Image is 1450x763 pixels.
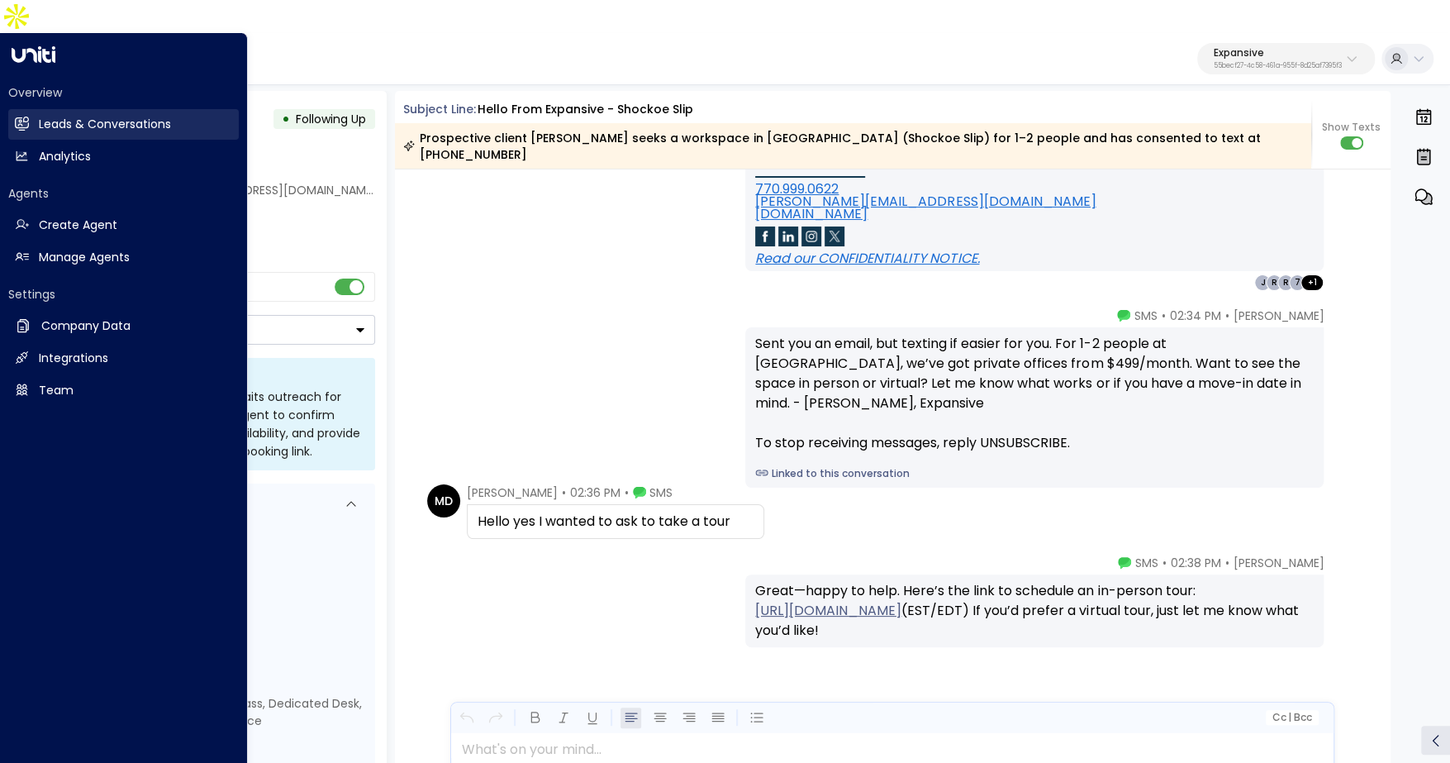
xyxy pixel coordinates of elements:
a: Analytics [8,141,239,172]
button: Undo [456,708,477,728]
span: • [562,484,566,501]
a: Company Data [8,311,239,341]
span: SMS [1134,555,1158,571]
div: Hello yes I wanted to ask to take a tour [478,512,754,532]
span: • [1224,308,1229,324]
span: 02:34 PM [1169,308,1220,324]
a: Integrations [8,343,239,374]
a: [PERSON_NAME][EMAIL_ADDRESS][DOMAIN_NAME] [755,192,1096,211]
h2: Settings [8,286,239,303]
button: Redo [485,708,506,728]
span: SMS [1134,308,1157,324]
span: Following Up [296,111,366,127]
span: 02:38 PM [1170,555,1220,571]
span: Show Texts [1322,120,1381,135]
div: J [1254,274,1271,291]
span: SMS [649,484,673,501]
span: Subject Line: [403,101,476,117]
span: • [1224,555,1229,571]
div: + 1 [1300,274,1324,291]
div: 7 [1289,274,1305,291]
img: linkedin [778,227,798,246]
div: Hello from Expansive - Shockoe Slip [478,101,693,118]
span: • [1161,308,1165,324]
span: Cc Bcc [1272,712,1312,723]
span: 02:36 PM [570,484,620,501]
h2: Leads & Conversations [39,116,171,133]
h2: Overview [8,84,239,101]
a: Linked to this conversation [755,466,1314,481]
button: Expansive55becf27-4c58-461a-955f-8d25af7395f3 [1197,43,1375,74]
span: Sales Assistant [755,157,852,169]
div: R [1277,274,1294,291]
a: Leads & Conversations [8,109,239,140]
img: facebook [755,227,775,246]
div: Great—happy to help. Here’s the link to schedule an in-person tour: (EST/EDT) If you’d prefer a v... [755,581,1314,641]
h2: Integrations [39,350,108,367]
a: [DOMAIN_NAME] [755,204,868,223]
img: 11_headshot.jpg [1330,555,1363,588]
span: [PERSON_NAME] [1233,555,1324,571]
span: • [625,484,629,501]
div: MD [427,484,460,517]
img: x [825,227,844,246]
div: • [282,104,290,134]
a: Team [8,375,239,406]
h2: Analytics [39,148,91,165]
div: Signature [755,116,1314,265]
img: 11_headshot.jpg [1330,308,1363,341]
h2: Create Agent [39,217,117,234]
p: 55becf27-4c58-461a-955f-8d25af7395f3 [1214,63,1342,69]
a: Manage Agents [8,242,239,273]
p: Expansive [1214,48,1342,58]
div: R [1266,274,1282,291]
span: | [1288,712,1291,723]
a: 770.999.0622 [755,179,839,198]
h2: Team [39,382,74,399]
button: Cc|Bcc [1266,710,1319,726]
span: • [1162,555,1166,571]
a: Create Agent [8,210,239,241]
div: Prospective client [PERSON_NAME] seeks a workspace in [GEOGRAPHIC_DATA] (Shockoe Slip) for 1–2 pe... [403,130,1302,163]
img: instagram [801,227,821,246]
a: Read our CONFIDENTIALITY NOTICE. [755,249,979,268]
h2: Manage Agents [39,249,130,266]
h2: Agents [8,185,239,202]
div: Sent you an email, but texting if easier for you. For 1-2 people at [GEOGRAPHIC_DATA], we’ve got ... [755,334,1314,453]
a: [URL][DOMAIN_NAME] [755,601,901,621]
span: [PERSON_NAME] [1233,308,1324,324]
h2: Company Data [41,317,131,335]
span: [PERSON_NAME] [467,484,558,501]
